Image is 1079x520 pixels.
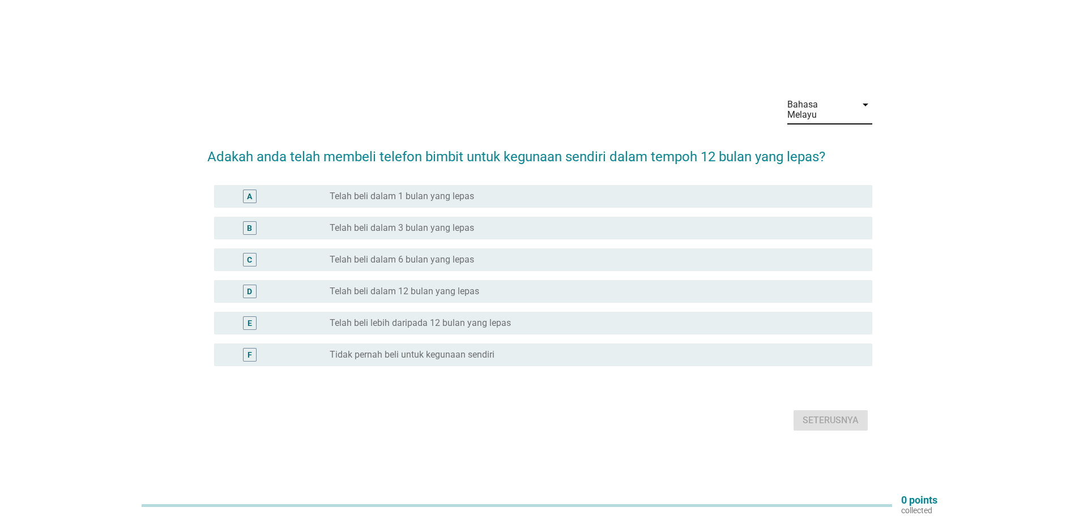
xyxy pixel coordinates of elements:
label: Telah beli dalam 3 bulan yang lepas [330,222,474,234]
div: Bahasa Melayu [787,100,850,120]
label: Telah beli dalam 1 bulan yang lepas [330,191,474,202]
label: Telah beli dalam 12 bulan yang lepas [330,286,479,297]
p: collected [901,505,937,515]
div: B [247,222,252,234]
p: 0 points [901,495,937,505]
div: D [247,285,252,297]
div: E [248,317,252,329]
div: A [247,190,252,202]
div: C [247,253,252,265]
div: F [248,349,252,360]
i: arrow_drop_down [859,98,872,111]
h2: Adakah anda telah membeli telefon bimbit untuk kegunaan sendiri dalam tempoh 12 bulan yang lepas? [207,135,872,167]
label: Telah beli lebih daripada 12 bulan yang lepas [330,317,511,329]
label: Tidak pernah beli untuk kegunaan sendiri [330,349,494,360]
label: Telah beli dalam 6 bulan yang lepas [330,254,474,265]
